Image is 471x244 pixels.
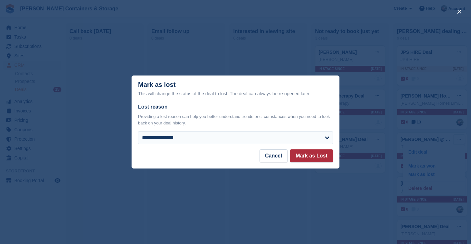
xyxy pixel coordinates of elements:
[260,149,287,162] button: Cancel
[454,6,465,17] button: close
[138,81,333,98] div: Mark as lost
[138,113,333,126] p: Providing a lost reason can help you better understand trends or circumstances when you need to l...
[138,90,333,98] div: This will change the status of the deal to lost. The deal can always be re-opened later.
[290,149,333,162] button: Mark as Lost
[138,103,333,111] label: Lost reason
